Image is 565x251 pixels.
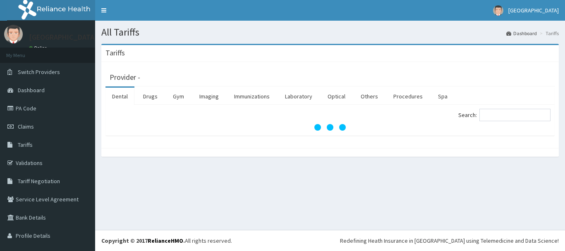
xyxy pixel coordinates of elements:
[387,88,429,105] a: Procedures
[321,88,352,105] a: Optical
[538,30,559,37] li: Tariffs
[18,141,33,148] span: Tariffs
[431,88,454,105] a: Spa
[101,27,559,38] h1: All Tariffs
[508,7,559,14] span: [GEOGRAPHIC_DATA]
[506,30,537,37] a: Dashboard
[493,5,503,16] img: User Image
[18,86,45,94] span: Dashboard
[18,123,34,130] span: Claims
[18,68,60,76] span: Switch Providers
[29,33,97,41] p: [GEOGRAPHIC_DATA]
[193,88,225,105] a: Imaging
[4,25,23,43] img: User Image
[105,49,125,57] h3: Tariffs
[458,109,551,121] label: Search:
[95,230,565,251] footer: All rights reserved.
[354,88,385,105] a: Others
[18,177,60,185] span: Tariff Negotiation
[227,88,276,105] a: Immunizations
[166,88,191,105] a: Gym
[340,237,559,245] div: Redefining Heath Insurance in [GEOGRAPHIC_DATA] using Telemedicine and Data Science!
[479,109,551,121] input: Search:
[29,45,49,51] a: Online
[136,88,164,105] a: Drugs
[314,111,347,144] svg: audio-loading
[148,237,183,244] a: RelianceHMO
[105,88,134,105] a: Dental
[101,237,185,244] strong: Copyright © 2017 .
[278,88,319,105] a: Laboratory
[110,74,140,81] h3: Provider -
